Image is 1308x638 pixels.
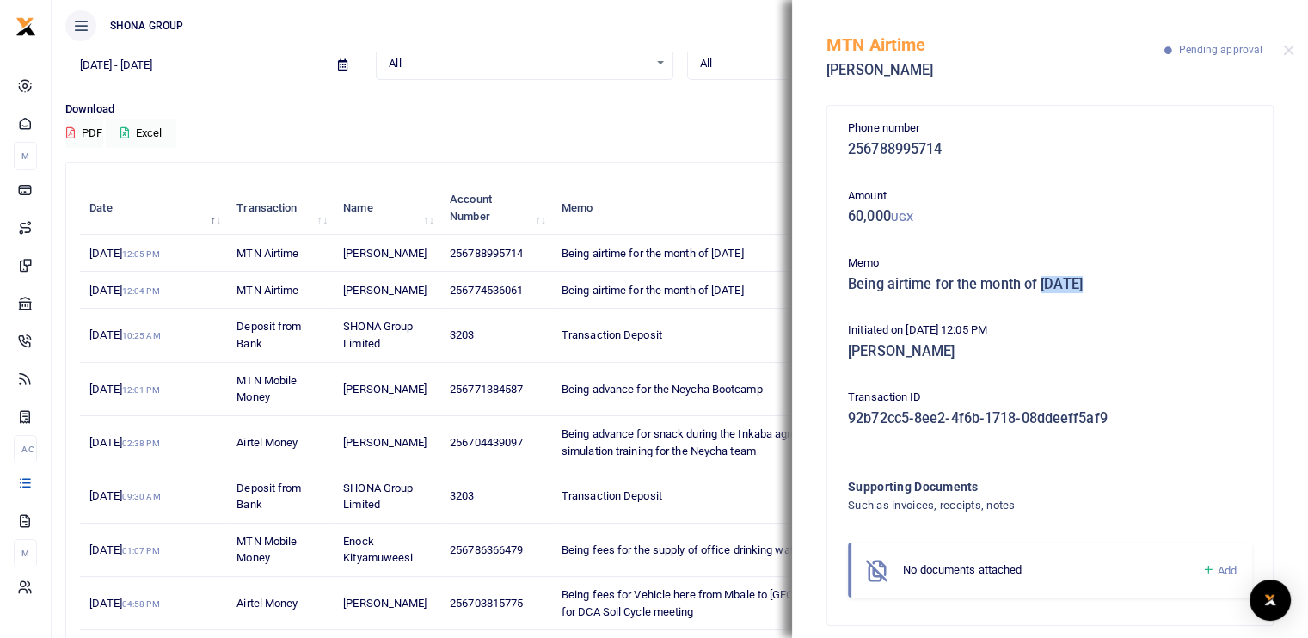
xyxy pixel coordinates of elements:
p: Transaction ID [848,389,1252,407]
span: 3203 [450,328,474,341]
small: 04:58 PM [122,599,160,609]
th: Memo: activate to sort column ascending [552,181,896,235]
input: select period [65,51,324,80]
small: UGX [891,211,913,224]
span: MTN Mobile Money [236,374,297,404]
a: Add [1201,561,1237,580]
span: 256771384587 [450,383,523,396]
span: SHONA GROUP [103,18,190,34]
small: 02:38 PM [122,439,160,448]
span: SHONA Group Limited [343,320,413,350]
span: Deposit from Bank [236,320,301,350]
p: Initiated on [DATE] 12:05 PM [848,322,1252,340]
span: [DATE] [89,328,160,341]
p: Phone number [848,120,1252,138]
th: Date: activate to sort column descending [80,181,227,235]
small: 12:04 PM [122,286,160,296]
span: [DATE] [89,284,159,297]
span: [PERSON_NAME] [343,436,427,449]
span: 256774536061 [450,284,523,297]
span: No documents attached [903,563,1022,576]
img: logo-small [15,16,36,37]
span: [PERSON_NAME] [343,597,427,610]
h5: Being airtime for the month of [DATE] [848,276,1252,293]
li: M [14,142,37,170]
span: MTN Airtime [236,247,298,260]
p: Download [65,101,1294,119]
h5: [PERSON_NAME] [826,62,1164,79]
h4: Such as invoices, receipts, notes [848,496,1182,515]
span: Being fees for Vehicle here from Mbale to [GEOGRAPHIC_DATA] for DCA Soil Cycle meeting [562,588,876,618]
span: Transaction Deposit [562,489,662,502]
span: [DATE] [89,436,159,449]
span: Being airtime for the month of [DATE] [562,284,744,297]
span: Being advance for snack during the Inkaba agroecology simulation training for the Neycha team [562,427,835,457]
small: 09:30 AM [122,492,161,501]
span: Pending approval [1178,44,1262,56]
span: Being airtime for the month of [DATE] [562,247,744,260]
th: Name: activate to sort column ascending [334,181,440,235]
span: [PERSON_NAME] [343,284,427,297]
span: All [700,55,959,72]
small: 01:07 PM [122,546,160,555]
li: M [14,539,37,567]
h5: [PERSON_NAME] [848,343,1252,360]
small: 12:05 PM [122,249,160,259]
span: Airtel Money [236,436,298,449]
span: [DATE] [89,383,159,396]
h5: 256788995714 [848,141,1252,158]
span: 3203 [450,489,474,502]
span: SHONA Group Limited [343,482,413,512]
span: [DATE] [89,543,159,556]
li: Ac [14,435,37,463]
span: 256704439097 [450,436,523,449]
span: [DATE] [89,597,159,610]
h5: MTN Airtime [826,34,1164,55]
span: 256788995714 [450,247,523,260]
span: Deposit from Bank [236,482,301,512]
span: MTN Mobile Money [236,535,297,565]
th: Transaction: activate to sort column ascending [227,181,334,235]
span: [PERSON_NAME] [343,247,427,260]
button: Excel [106,119,176,148]
span: Airtel Money [236,597,298,610]
span: [PERSON_NAME] [343,383,427,396]
span: 256786366479 [450,543,523,556]
button: Close [1283,45,1294,56]
small: 10:25 AM [122,331,161,340]
div: Open Intercom Messenger [1250,580,1291,621]
span: MTN Airtime [236,284,298,297]
h4: Supporting Documents [848,477,1182,496]
span: Being advance for the Neycha Bootcamp [562,383,763,396]
span: [DATE] [89,247,159,260]
h5: 92b72cc5-8ee2-4f6b-1718-08ddeeff5af9 [848,410,1252,427]
small: 12:01 PM [122,385,160,395]
span: Enock Kityamuweesi [343,535,413,565]
a: logo-small logo-large logo-large [15,19,36,32]
th: Account Number: activate to sort column ascending [440,181,552,235]
p: Amount [848,187,1252,206]
p: Memo [848,255,1252,273]
span: Being fees for the supply of office drinking water [562,543,803,556]
span: 256703815775 [450,597,523,610]
span: Add [1218,564,1237,577]
span: [DATE] [89,489,160,502]
button: PDF [65,119,103,148]
span: Transaction Deposit [562,328,662,341]
span: All [389,55,648,72]
h5: 60,000 [848,208,1252,225]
